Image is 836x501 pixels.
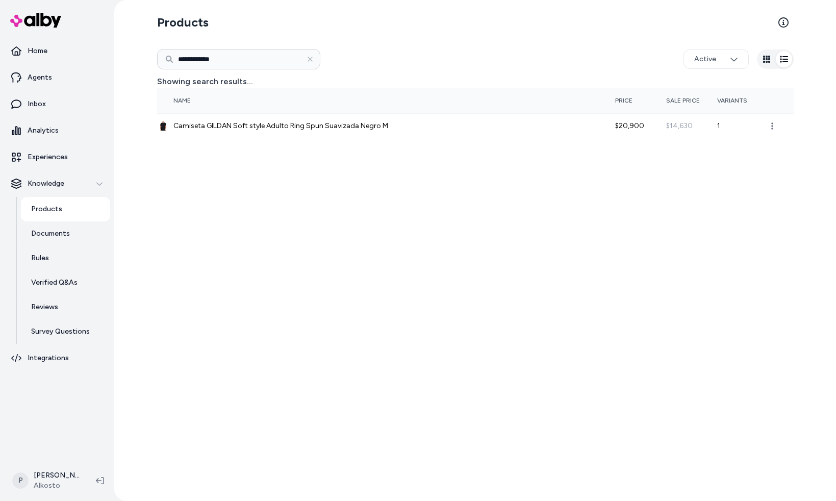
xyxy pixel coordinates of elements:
p: Knowledge [28,179,64,189]
span: P [12,472,29,489]
p: Verified Q&As [31,278,78,288]
span: Alkosto [34,481,80,491]
p: Survey Questions [31,327,90,337]
p: Rules [31,253,49,263]
a: Integrations [4,346,110,370]
p: Documents [31,229,70,239]
span: $14,630 [666,121,693,130]
p: Reviews [31,302,58,312]
div: Sale Price [666,96,743,105]
button: Knowledge [4,171,110,196]
a: Analytics [4,118,110,143]
div: Price [615,96,692,105]
a: Experiences [4,145,110,169]
a: Home [4,39,110,63]
td: 1 [717,113,768,139]
p: Integrations [28,353,69,363]
a: Rules [21,246,110,270]
p: Products [31,204,62,214]
img: Camiseta GILDAN Soft style Adulto Ring Spun Suavizada Negro M [157,120,169,132]
p: Experiences [28,152,68,162]
p: Agents [28,72,52,83]
img: alby Logo [10,13,61,28]
h2: Products [157,14,209,31]
a: Reviews [21,295,110,319]
span: Camiseta GILDAN Soft style Adulto Ring Spun Suavizada Negro M [173,121,388,131]
a: Agents [4,65,110,90]
button: P[PERSON_NAME]Alkosto [6,464,88,497]
button: Active [683,49,749,69]
td: $20,900 [615,113,666,139]
p: [PERSON_NAME] [34,470,80,481]
a: Products [21,197,110,221]
p: Home [28,46,47,56]
span: Name [173,97,191,104]
p: Analytics [28,126,59,136]
a: Survey Questions [21,319,110,344]
a: Documents [21,221,110,246]
a: Inbox [4,92,110,116]
div: Variants [717,96,794,105]
h4: Showing search results... [157,76,794,88]
a: Verified Q&As [21,270,110,295]
p: Inbox [28,99,46,109]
